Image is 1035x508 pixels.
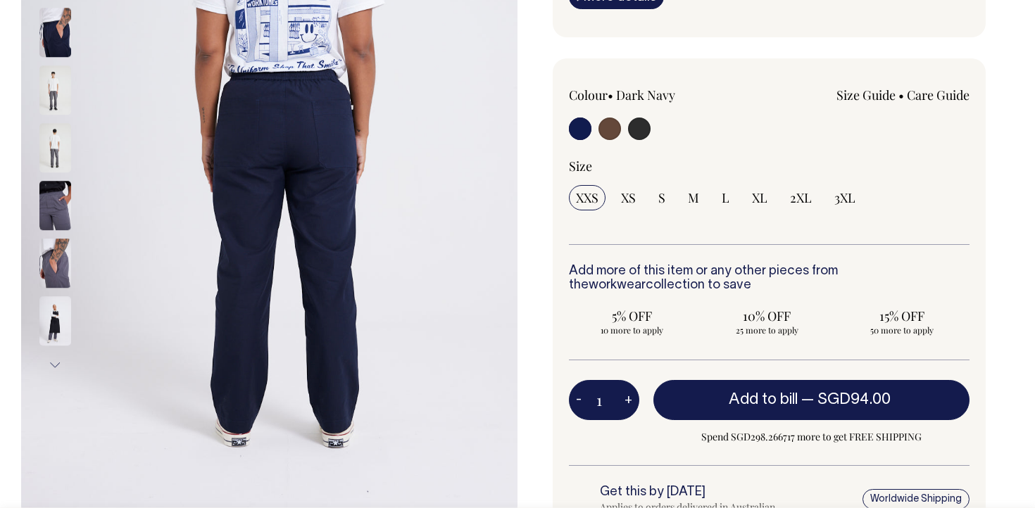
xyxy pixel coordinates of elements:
input: XL [745,185,774,210]
input: 2XL [783,185,819,210]
span: L [722,189,729,206]
span: 10% OFF [711,307,824,324]
a: workwear [589,279,646,291]
span: • [898,87,904,103]
span: Add to bill [729,393,798,407]
div: Colour [569,87,729,103]
span: S [658,189,665,206]
input: M [681,185,706,210]
span: XS [621,189,636,206]
span: XXS [576,189,598,206]
a: Care Guide [907,87,970,103]
span: SGD94.00 [817,393,891,407]
span: 10 more to apply [576,324,689,336]
input: XS [614,185,643,210]
span: 15% OFF [846,307,958,324]
img: charcoal [39,296,71,345]
img: charcoal [39,239,71,288]
span: XL [752,189,767,206]
input: 3XL [827,185,862,210]
button: Add to bill —SGD94.00 [653,380,970,419]
button: - [569,386,589,414]
img: dark-navy [39,8,71,57]
div: Size [569,158,970,174]
input: XXS [569,185,606,210]
span: 3XL [834,189,855,206]
button: + [617,386,639,414]
input: 15% OFF 50 more to apply [839,303,965,340]
h6: Add more of this item or any other pieces from the collection to save [569,265,970,293]
span: • [608,87,613,103]
span: 2XL [790,189,812,206]
span: Spend SGD298.266717 more to get FREE SHIPPING [653,428,970,445]
img: charcoal [39,123,71,172]
span: M [688,189,699,206]
span: — [801,393,894,407]
input: L [715,185,736,210]
span: 25 more to apply [711,324,824,336]
button: Next [44,350,65,381]
input: 5% OFF 10 more to apply [569,303,696,340]
input: S [651,185,672,210]
input: 10% OFF 25 more to apply [704,303,831,340]
a: Size Guide [836,87,896,103]
img: charcoal [39,181,71,230]
h6: Get this by [DATE] [600,485,787,500]
span: 5% OFF [576,307,689,324]
span: 50 more to apply [846,324,958,336]
img: charcoal [39,65,71,115]
label: Dark Navy [616,87,675,103]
